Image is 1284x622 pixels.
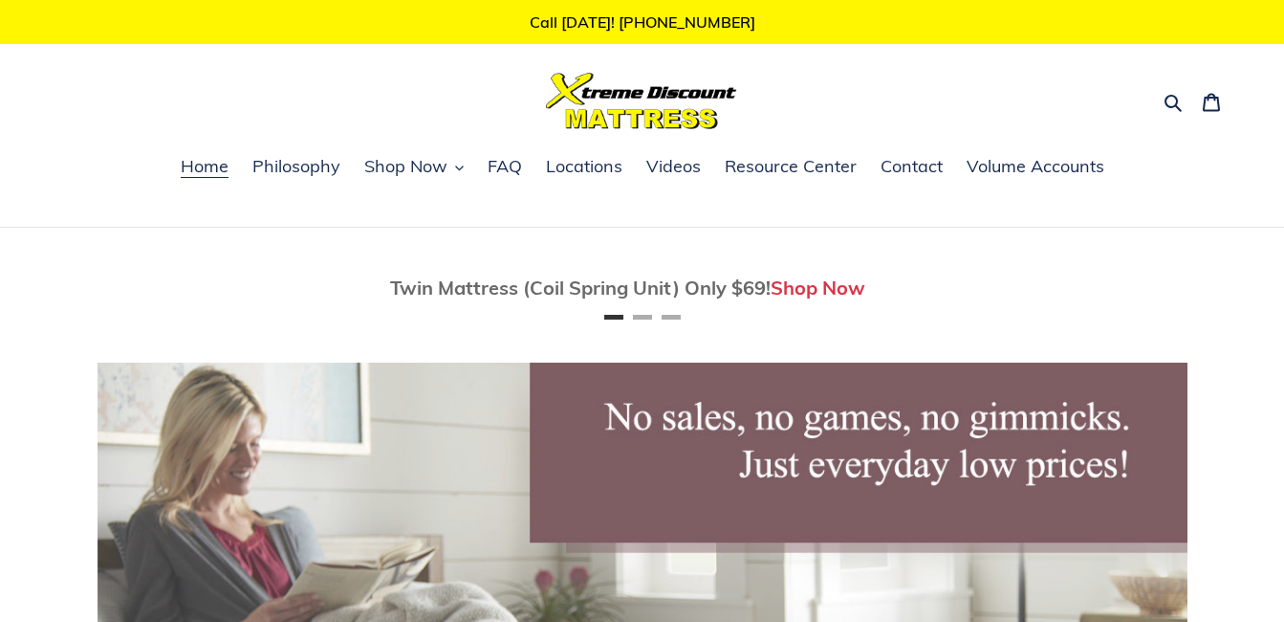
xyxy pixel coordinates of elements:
a: Locations [536,153,632,182]
span: FAQ [488,155,522,178]
a: Philosophy [243,153,350,182]
a: Contact [871,153,952,182]
span: Shop Now [364,155,447,178]
a: Shop Now [771,276,865,300]
a: Videos [637,153,710,182]
button: Shop Now [355,153,473,182]
a: FAQ [478,153,532,182]
button: Page 1 [604,315,623,320]
span: Resource Center [725,155,857,178]
span: Volume Accounts [967,155,1104,178]
span: Locations [546,155,622,178]
img: Xtreme Discount Mattress [546,73,737,129]
span: Videos [646,155,701,178]
a: Home [171,153,238,182]
button: Page 2 [633,315,652,320]
span: Contact [881,155,943,178]
span: Twin Mattress (Coil Spring Unit) Only $69! [390,276,771,300]
button: Page 3 [662,315,681,320]
span: Philosophy [252,155,340,178]
a: Volume Accounts [957,153,1114,182]
span: Home [181,155,229,178]
a: Resource Center [715,153,866,182]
